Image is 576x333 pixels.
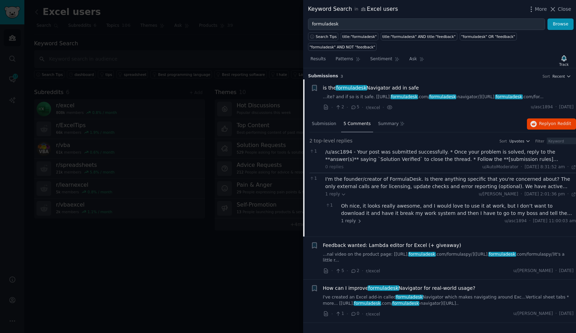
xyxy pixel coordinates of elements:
[308,73,338,79] span: Submission s
[362,267,363,274] span: ·
[495,94,523,99] span: formuladesk
[395,295,423,300] span: formuladesk
[429,94,457,99] span: formuladesk
[331,267,333,274] span: ·
[390,94,418,99] span: formuladesk
[533,218,576,224] span: [DATE] 11:00:03 am
[347,310,348,318] span: ·
[314,137,335,145] span: top-level
[333,54,363,68] a: Patterns
[331,104,333,111] span: ·
[549,6,571,13] button: Close
[341,74,343,78] span: 3
[559,268,574,274] span: [DATE]
[509,139,524,144] span: Upvotes
[323,242,461,249] a: Feedback wanted: Lambda editor for Excel (+ giveaway)
[350,104,359,110] span: 5
[308,18,545,30] input: Try a keyword related to your business
[336,85,367,91] span: formuladesk
[362,310,363,318] span: ·
[347,267,348,274] span: ·
[524,164,565,170] span: [DATE] 8:31:52 am
[555,104,557,110] span: ·
[552,74,571,79] button: Recent
[547,18,574,30] button: Browse
[323,84,419,92] a: is theformuladeskNavigator add in safe
[547,138,576,145] input: Keyword
[408,252,436,257] span: formuladesk
[335,104,344,110] span: 2
[524,191,565,198] span: [DATE] 2:01:36 pm
[347,104,348,111] span: ·
[555,268,557,274] span: ·
[368,54,402,68] a: Sentiment
[370,56,392,62] span: Sentiment
[309,137,313,145] span: 2
[366,269,380,273] span: r/excel
[325,202,338,209] span: 1
[309,176,322,182] span: 1
[555,311,557,317] span: ·
[409,56,417,62] span: Ask
[552,74,565,79] span: Recent
[392,301,420,306] span: formuladesk
[482,164,519,169] span: u/AutoModerator
[521,164,522,170] span: ·
[461,34,515,39] div: "formuladesk" OR "feedback"
[460,32,517,40] a: "formuladesk" OR "feedback"
[325,191,346,198] span: 1 reply
[323,94,574,100] a: ...ite? and if so is it safe. [[URL].formuladesk.com/formuladesk-navigator/]([URL].formuladesk.co...
[382,104,384,111] span: ·
[479,192,518,196] span: u/[PERSON_NAME]
[513,268,553,274] span: u/[PERSON_NAME]
[521,191,522,198] span: ·
[382,34,456,39] div: title:"formuladesk" AND title:"feedback"
[344,121,371,127] span: 5 Comments
[341,32,378,40] a: title:"formuladesk"
[309,148,322,155] span: 1
[336,137,353,145] span: replies
[528,6,547,13] button: More
[543,74,550,79] div: Sort
[308,32,338,40] button: Search Tips
[368,285,399,291] span: formuladesk
[350,311,359,317] span: 0
[354,301,381,306] span: formuladesk
[535,139,544,144] div: Filter
[354,6,358,13] span: in
[407,54,427,68] a: Ask
[539,121,571,127] span: Reply
[505,218,527,223] span: u/asc1894
[310,56,326,62] span: Results
[509,139,530,144] button: Upvotes
[342,34,377,39] div: title:"formuladesk"
[308,5,398,14] div: Keyword Search Excel users
[323,251,574,264] a: ...nal video on the product page: [[URL].formuladesk.com/formulaspy/]([URL].formuladesk.com/formu...
[557,53,571,68] button: Track
[341,202,576,217] div: Oh nice, it looks really awesome, and I would love to use it at work, but I don’t want to downloa...
[567,164,569,170] span: ·
[310,45,375,49] div: "formuladesk" AND NOT "feedback"
[531,104,553,110] span: u/asc1894
[513,311,553,317] span: u/[PERSON_NAME]
[331,310,333,318] span: ·
[529,218,530,224] span: ·
[366,105,380,110] span: r/excel
[323,84,419,92] span: is the Navigator add in safe
[378,121,399,127] span: Summary
[488,252,516,257] span: formuladesk
[323,294,574,307] a: I've created an Excel add-in calledformuladeskNavigator which makes navigating around Exc...Verti...
[335,311,344,317] span: 1
[323,285,475,292] a: How can I improveformuladeskNavigator for real-world usage?
[335,268,344,274] span: 5
[336,56,353,62] span: Patterns
[366,312,380,317] span: r/excel
[558,6,571,13] span: Close
[308,43,377,51] a: "formuladesk" AND NOT "feedback"
[341,218,362,224] span: 1 reply
[350,268,359,274] span: 2
[527,118,576,130] button: Replyon Reddit
[535,6,547,13] span: More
